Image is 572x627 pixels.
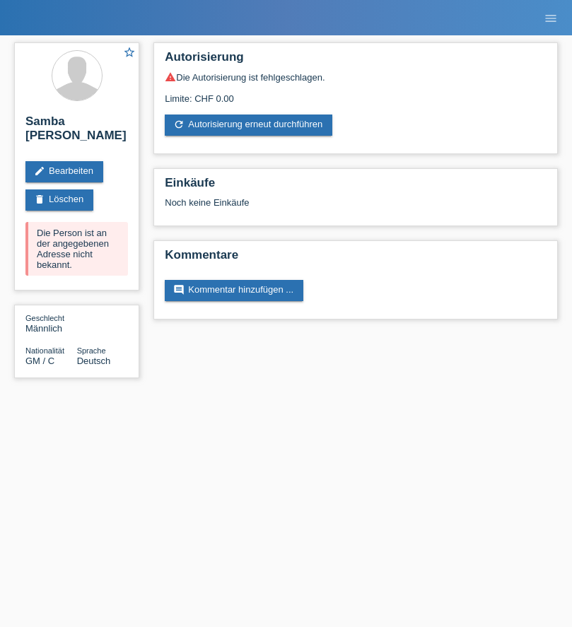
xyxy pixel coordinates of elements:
[165,248,547,269] h2: Kommentare
[165,176,547,197] h2: Einkäufe
[123,46,136,61] a: star_border
[34,165,45,177] i: edit
[544,11,558,25] i: menu
[77,356,111,366] span: Deutsch
[165,197,547,218] div: Noch keine Einkäufe
[25,312,77,334] div: Männlich
[165,71,547,83] div: Die Autorisierung ist fehlgeschlagen.
[537,13,565,22] a: menu
[25,346,64,355] span: Nationalität
[25,356,54,366] span: Gambia / C / 22.08.2019
[123,46,136,59] i: star_border
[25,189,93,211] a: deleteLöschen
[25,161,103,182] a: editBearbeiten
[165,83,547,104] div: Limite: CHF 0.00
[25,115,128,150] h2: Samba [PERSON_NAME]
[173,284,185,295] i: comment
[165,71,176,83] i: warning
[165,280,303,301] a: commentKommentar hinzufügen ...
[77,346,106,355] span: Sprache
[165,115,332,136] a: refreshAutorisierung erneut durchführen
[25,314,64,322] span: Geschlecht
[25,222,128,276] div: Die Person ist an der angegebenen Adresse nicht bekannt.
[173,119,185,130] i: refresh
[165,50,547,71] h2: Autorisierung
[34,194,45,205] i: delete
